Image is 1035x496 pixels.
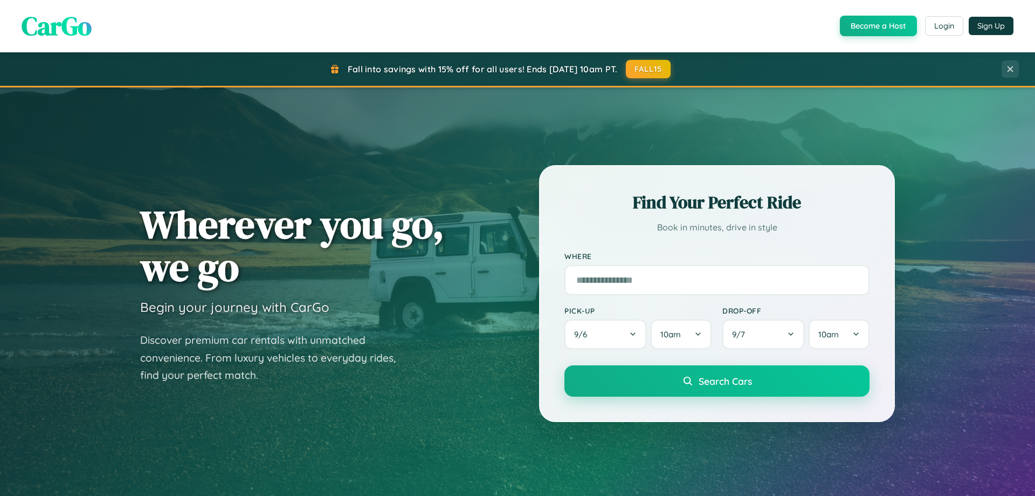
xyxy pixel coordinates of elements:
[140,203,444,288] h1: Wherever you go, we go
[140,331,410,384] p: Discover premium car rentals with unmatched convenience. From luxury vehicles to everyday rides, ...
[564,220,870,235] p: Book in minutes, drive in style
[574,329,592,339] span: 9 / 6
[348,64,618,74] span: Fall into savings with 15% off for all users! Ends [DATE] 10am PT.
[564,306,712,315] label: Pick-up
[722,306,870,315] label: Drop-off
[660,329,681,339] span: 10am
[969,17,1013,35] button: Sign Up
[809,320,870,349] button: 10am
[626,60,671,78] button: FALL15
[732,329,750,339] span: 9 / 7
[564,252,870,261] label: Where
[722,320,804,349] button: 9/7
[564,320,646,349] button: 9/6
[651,320,712,349] button: 10am
[564,365,870,397] button: Search Cars
[818,329,839,339] span: 10am
[840,16,917,36] button: Become a Host
[564,191,870,214] h2: Find Your Perfect Ride
[925,16,963,36] button: Login
[140,299,329,315] h3: Begin your journey with CarGo
[699,375,752,387] span: Search Cars
[22,8,92,44] span: CarGo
